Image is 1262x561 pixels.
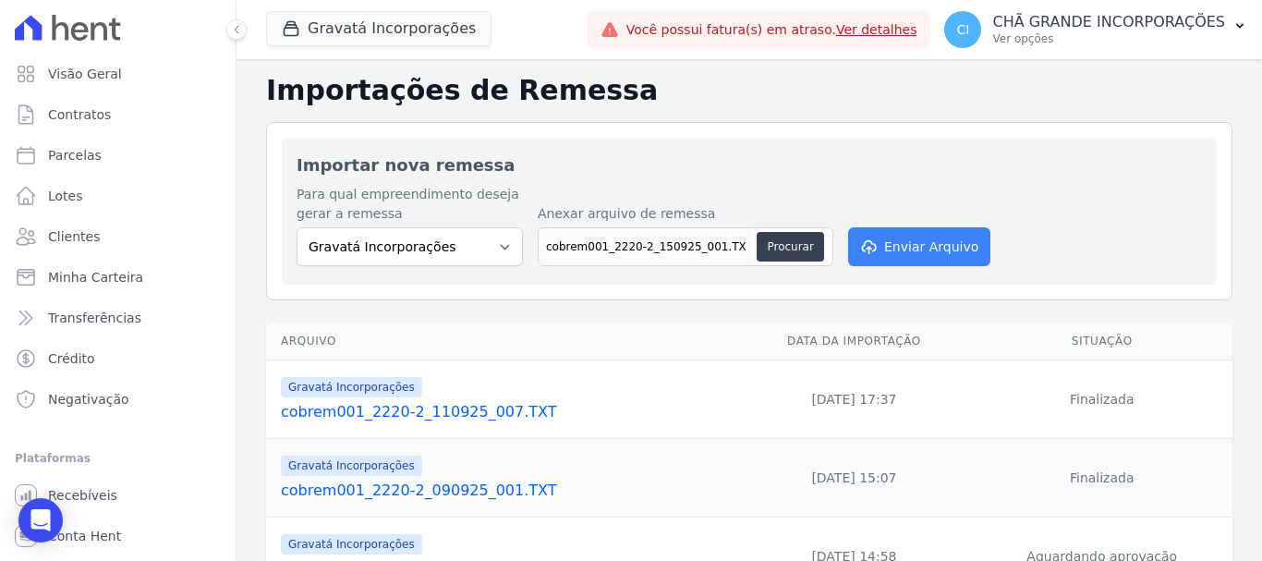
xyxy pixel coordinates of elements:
[957,23,970,36] span: CI
[992,31,1225,46] p: Ver opções
[281,456,422,476] span: Gravatá Incorporações
[48,349,95,368] span: Crédito
[266,74,1232,107] h2: Importações de Remessa
[281,480,729,502] a: cobrem001_2220-2_090925_001.TXT
[15,447,221,470] div: Plataformas
[7,137,228,174] a: Parcelas
[736,323,971,360] th: Data da Importação
[971,360,1232,439] td: Finalizada
[297,185,523,224] label: Para qual empreendimento deseja gerar a remessa
[48,486,117,505] span: Recebíveis
[297,152,1202,177] h2: Importar nova remessa
[48,527,121,545] span: Conta Hent
[281,377,422,397] span: Gravatá Incorporações
[48,268,143,287] span: Minha Carteira
[281,401,729,423] a: cobrem001_2220-2_110925_007.TXT
[281,534,422,555] span: Gravatá Incorporações
[7,477,228,514] a: Recebíveis
[48,65,122,83] span: Visão Geral
[48,105,111,124] span: Contratos
[7,259,228,296] a: Minha Carteira
[929,4,1262,55] button: CI CHÃ GRANDE INCORPORAÇÕES Ver opções
[7,340,228,377] a: Crédito
[7,381,228,418] a: Negativação
[7,218,228,255] a: Clientes
[971,439,1232,518] td: Finalizada
[266,323,736,360] th: Arquivo
[7,96,228,133] a: Contratos
[48,309,141,327] span: Transferências
[736,360,971,439] td: [DATE] 17:37
[736,439,971,518] td: [DATE] 15:07
[992,13,1225,31] p: CHÃ GRANDE INCORPORAÇÕES
[48,187,83,205] span: Lotes
[757,232,823,262] button: Procurar
[7,177,228,214] a: Lotes
[266,11,491,46] button: Gravatá Incorporações
[7,299,228,336] a: Transferências
[7,518,228,555] a: Conta Hent
[48,146,102,165] span: Parcelas
[836,22,917,37] a: Ver detalhes
[48,227,100,246] span: Clientes
[538,204,833,224] label: Anexar arquivo de remessa
[626,20,917,40] span: Você possui fatura(s) em atraso.
[18,498,63,543] div: Open Intercom Messenger
[48,390,129,409] span: Negativação
[971,323,1232,360] th: Situação
[848,227,990,266] button: Enviar Arquivo
[7,55,228,92] a: Visão Geral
